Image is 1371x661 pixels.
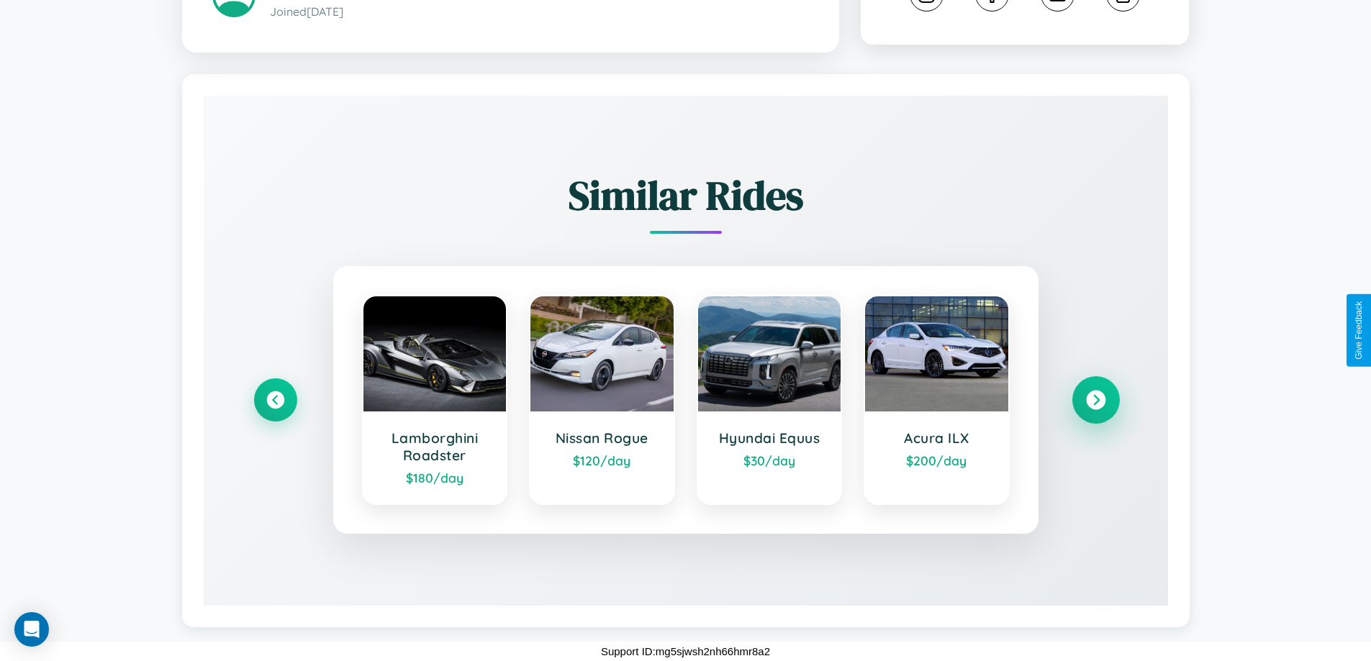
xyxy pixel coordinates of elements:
[378,429,492,464] h3: Lamborghini Roadster
[879,429,994,447] h3: Acura ILX
[1354,301,1364,360] div: Give Feedback
[254,168,1118,223] h2: Similar Rides
[14,612,49,647] div: Open Intercom Messenger
[697,295,843,505] a: Hyundai Equus$30/day
[362,295,508,505] a: Lamborghini Roadster$180/day
[545,452,659,468] div: $ 120 /day
[864,295,1010,505] a: Acura ILX$200/day
[879,452,994,468] div: $ 200 /day
[270,1,809,22] p: Joined [DATE]
[545,429,659,447] h3: Nissan Rogue
[378,470,492,486] div: $ 180 /day
[529,295,675,505] a: Nissan Rogue$120/day
[712,452,827,468] div: $ 30 /day
[712,429,827,447] h3: Hyundai Equus
[601,642,770,661] p: Support ID: mg5sjwsh2nh66hmr8a2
